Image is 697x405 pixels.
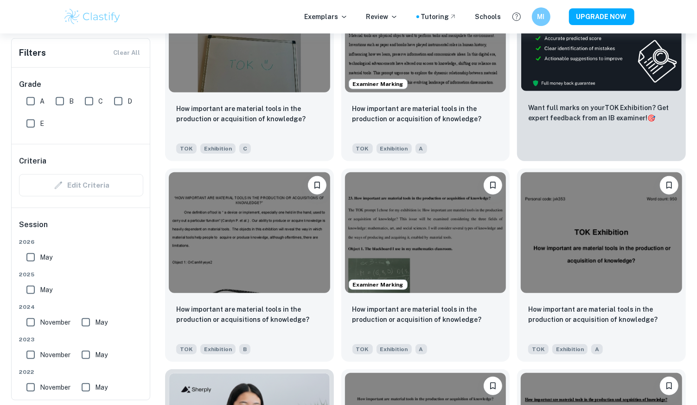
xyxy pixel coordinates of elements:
a: BookmarkHow important are material tools in the production or acquisition of knowledge?TOKExhibit... [517,169,686,362]
button: Bookmark [484,377,502,395]
p: How important are material tools in the production or acquisition of knowledge? [352,304,499,325]
span: TOK [528,344,549,354]
span: Examiner Marking [349,80,407,88]
a: Examiner MarkingBookmarkHow important are material tools in the production or acquisition of know... [341,169,510,362]
span: TOK [176,144,197,154]
span: November [40,382,70,392]
p: Review [366,12,398,22]
img: Clastify logo [63,7,122,26]
span: November [40,350,70,360]
span: C [239,144,251,154]
button: Bookmark [484,176,502,195]
button: Bookmark [660,377,678,395]
p: How important are material tools in the production or acquisition of knowledge? [352,104,499,124]
h6: Criteria [19,156,46,167]
span: Exhibition [377,344,412,354]
h6: MI [536,12,546,22]
span: TOK [352,144,373,154]
span: A [416,344,427,354]
span: B [69,96,74,106]
span: 2022 [19,368,143,376]
span: May [40,285,52,295]
p: Exemplars [305,12,348,22]
button: MI [532,7,550,26]
button: Bookmark [308,176,326,195]
span: May [40,252,52,262]
img: TOK Exhibition example thumbnail: How important are material tools in the [345,172,506,294]
span: May [95,317,108,327]
p: How important are material tools in the production or acquisition of knowledge? [528,304,675,325]
span: D [128,96,132,106]
span: Exhibition [377,144,412,154]
span: TOK [176,344,197,354]
p: How important are material tools in the production or acquisition of knowledge? [176,104,323,124]
span: November [40,317,70,327]
a: Tutoring [421,12,457,22]
span: A [416,144,427,154]
span: May [95,382,108,392]
span: C [98,96,103,106]
span: Exhibition [200,344,236,354]
span: 2023 [19,335,143,344]
span: May [95,350,108,360]
span: B [239,344,250,354]
a: Schools [475,12,501,22]
img: TOK Exhibition example thumbnail: How important are material tools in the [521,172,682,294]
p: How important are material tools in the production or acquisitions of knowledge? [176,304,323,325]
span: A [40,96,45,106]
span: 🎯 [647,114,655,122]
span: E [40,118,44,129]
span: 2024 [19,303,143,311]
div: Criteria filters are unavailable when searching by topic [19,174,143,196]
button: Bookmark [660,176,678,195]
span: 2026 [19,238,143,246]
p: Want full marks on your TOK Exhibition ? Get expert feedback from an IB examiner! [528,103,675,123]
button: UPGRADE NOW [569,8,634,25]
a: BookmarkHow important are material tools in the production or acquisitions of knowledge?TOKExhibi... [165,169,334,362]
h6: Filters [19,46,46,59]
span: Exhibition [552,344,588,354]
h6: Session [19,219,143,238]
h6: Grade [19,79,143,90]
button: Help and Feedback [509,9,524,25]
img: TOK Exhibition example thumbnail: How important are material tools in the [169,172,330,294]
span: 2025 [19,270,143,279]
span: Exhibition [200,144,236,154]
span: TOK [352,344,373,354]
span: Examiner Marking [349,281,407,289]
span: A [591,344,603,354]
